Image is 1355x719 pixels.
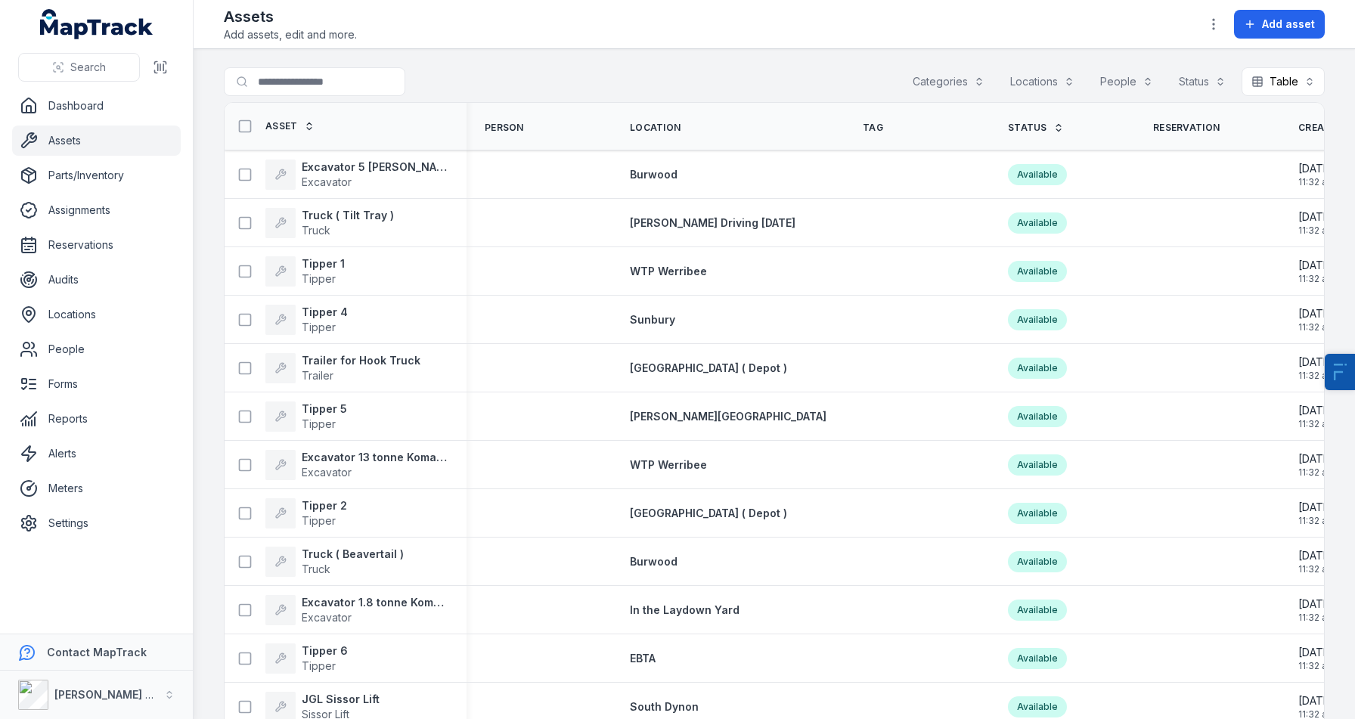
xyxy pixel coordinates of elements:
[12,369,181,399] a: Forms
[630,122,681,134] span: Location
[47,646,147,659] strong: Contact MapTrack
[1008,600,1067,621] div: Available
[1169,67,1236,96] button: Status
[1008,212,1067,234] div: Available
[630,312,675,327] a: Sunbury
[302,272,336,285] span: Tipper
[630,458,707,471] span: WTP Werribee
[302,595,448,610] strong: Excavator 1.8 tonne Komsatsu
[224,27,357,42] span: Add assets, edit and more.
[630,555,677,568] span: Burwood
[302,562,330,575] span: Truck
[1008,164,1067,185] div: Available
[1298,306,1335,321] span: [DATE]
[1298,209,1335,237] time: 07/10/2025, 11:32:23 am
[265,160,448,190] a: Excavator 5 [PERSON_NAME]Excavator
[265,305,348,335] a: Tipper 4Tipper
[630,167,677,182] a: Burwood
[12,299,181,330] a: Locations
[630,651,656,666] a: EBTA
[1298,612,1335,624] span: 11:32 am
[12,508,181,538] a: Settings
[1008,648,1067,669] div: Available
[302,160,448,175] strong: Excavator 5 [PERSON_NAME]
[18,53,140,82] button: Search
[630,264,707,279] a: WTP Werribee
[1008,696,1067,717] div: Available
[1008,122,1064,134] a: Status
[630,215,795,231] a: [PERSON_NAME] Driving [DATE]
[1298,451,1335,466] span: [DATE]
[1298,403,1335,430] time: 07/10/2025, 11:32:23 am
[302,401,347,417] strong: Tipper 5
[630,699,699,714] a: South Dynon
[630,700,699,713] span: South Dynon
[265,498,347,528] a: Tipper 2Tipper
[1242,67,1325,96] button: Table
[630,507,787,519] span: [GEOGRAPHIC_DATA] ( Depot )
[630,361,787,376] a: [GEOGRAPHIC_DATA] ( Depot )
[1262,17,1315,32] span: Add asset
[302,321,336,333] span: Tipper
[1153,122,1220,134] span: Reservation
[40,9,153,39] a: MapTrack
[302,692,380,707] strong: JGL Sissor Lift
[265,450,448,480] a: Excavator 13 tonne KomatsuExcavator
[12,265,181,295] a: Audits
[1008,454,1067,476] div: Available
[1298,370,1335,382] span: 11:32 am
[302,547,404,562] strong: Truck ( Beavertail )
[1298,355,1335,382] time: 07/10/2025, 11:32:23 am
[1008,406,1067,427] div: Available
[12,195,181,225] a: Assignments
[265,401,347,432] a: Tipper 5Tipper
[302,611,352,624] span: Excavator
[630,361,787,374] span: [GEOGRAPHIC_DATA] ( Depot )
[1008,122,1047,134] span: Status
[630,313,675,326] span: Sunbury
[630,216,795,229] span: [PERSON_NAME] Driving [DATE]
[12,91,181,121] a: Dashboard
[630,409,826,424] a: [PERSON_NAME][GEOGRAPHIC_DATA]
[302,659,336,672] span: Tipper
[12,230,181,260] a: Reservations
[1298,597,1335,612] span: [DATE]
[630,554,677,569] a: Burwood
[1298,645,1335,660] span: [DATE]
[1234,10,1325,39] button: Add asset
[1298,176,1335,188] span: 11:32 am
[630,603,740,618] a: In the Laydown Yard
[1298,225,1335,237] span: 11:32 am
[630,652,656,665] span: EBTA
[1298,660,1335,672] span: 11:32 am
[1298,355,1335,370] span: [DATE]
[1008,503,1067,524] div: Available
[1298,403,1335,418] span: [DATE]
[1298,563,1335,575] span: 11:32 am
[302,224,330,237] span: Truck
[1008,358,1067,379] div: Available
[12,160,181,191] a: Parts/Inventory
[302,175,352,188] span: Excavator
[12,334,181,364] a: People
[302,208,394,223] strong: Truck ( Tilt Tray )
[265,120,298,132] span: Asset
[12,473,181,504] a: Meters
[1298,500,1335,515] span: [DATE]
[224,6,357,27] h2: Assets
[630,168,677,181] span: Burwood
[630,603,740,616] span: In the Laydown Yard
[302,256,345,271] strong: Tipper 1
[265,208,394,238] a: Truck ( Tilt Tray )Truck
[70,60,106,75] span: Search
[265,256,345,287] a: Tipper 1Tipper
[1298,306,1335,333] time: 07/10/2025, 11:32:23 am
[1298,597,1335,624] time: 07/10/2025, 11:32:23 am
[302,369,333,382] span: Trailer
[1298,451,1335,479] time: 07/10/2025, 11:32:23 am
[265,547,404,577] a: Truck ( Beavertail )Truck
[12,439,181,469] a: Alerts
[1298,515,1335,527] span: 11:32 am
[265,120,315,132] a: Asset
[630,457,707,473] a: WTP Werribee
